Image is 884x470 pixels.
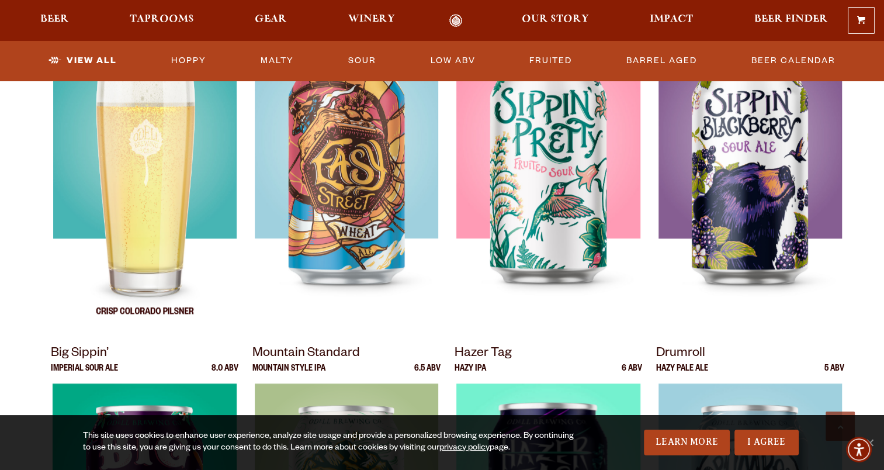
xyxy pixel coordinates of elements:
div: Accessibility Menu [846,437,872,462]
a: Barrel Aged [622,47,702,74]
span: Taprooms [130,15,194,24]
span: Impact [650,15,693,24]
p: Mountain Style IPA [252,365,325,383]
span: Our Story [522,15,589,24]
a: Beer Finder [746,14,835,27]
p: Hazy Pale Ale [656,365,708,383]
a: Taprooms [122,14,202,27]
a: Hoppy [167,47,211,74]
a: Winery [341,14,403,27]
a: I Agree [734,430,799,455]
a: Sour [344,47,381,74]
a: Our Story [514,14,597,27]
p: Imperial Sour Ale [51,365,118,383]
a: privacy policy [439,444,490,453]
p: Mountain Standard [252,344,441,365]
p: 8.0 ABV [212,365,238,383]
a: Beer Calendar [747,47,840,74]
img: Sippin’ Blackberry [658,37,842,330]
span: Winery [348,15,395,24]
img: Odell Pils [53,37,236,330]
a: Low ABV [425,47,480,74]
p: Big Sippin’ [51,344,239,365]
a: Beer [33,14,77,27]
p: Hazy IPA [455,365,486,383]
div: This site uses cookies to enhance user experience, analyze site usage and provide a personalized ... [83,431,578,454]
a: Impact [642,14,701,27]
p: Hazer Tag [455,344,643,365]
a: Odell Home [434,14,478,27]
img: Easy Street [255,37,438,330]
span: Beer Finder [754,15,827,24]
a: Gear [247,14,294,27]
a: View All [44,47,122,74]
p: 6.5 ABV [414,365,441,383]
a: Fruited [525,47,577,74]
p: 6 ABV [622,365,642,383]
p: Drumroll [656,344,844,365]
img: Sippin’ Pretty [456,37,640,330]
span: Beer [40,15,69,24]
a: Learn More [644,430,730,455]
a: Malty [256,47,299,74]
span: Gear [255,15,287,24]
p: 5 ABV [824,365,844,383]
a: Scroll to top [826,412,855,441]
